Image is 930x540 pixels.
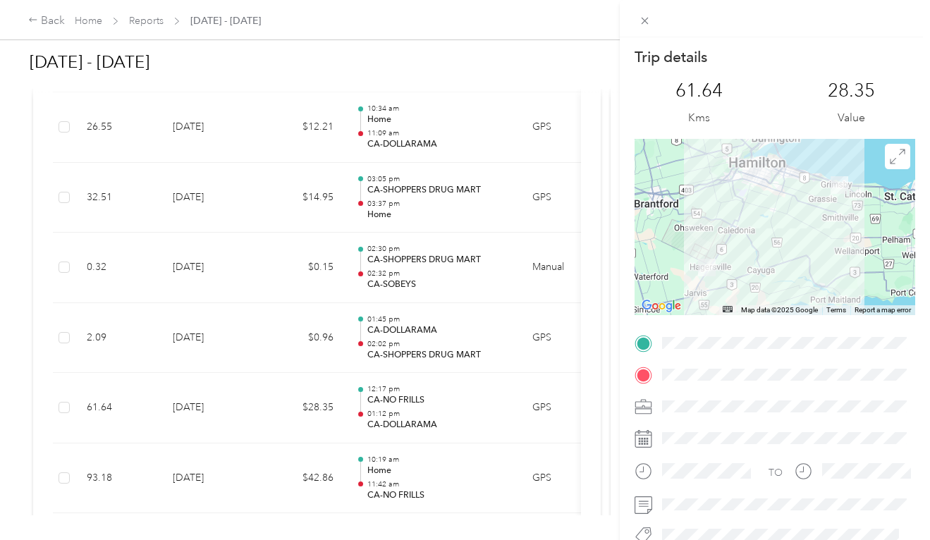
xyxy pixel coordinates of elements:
p: Trip details [635,47,707,67]
p: Value [838,109,865,127]
p: 61.64 [675,80,723,102]
p: 28.35 [828,80,875,102]
img: Google [638,297,685,315]
a: Terms (opens in new tab) [826,306,846,314]
button: Keyboard shortcuts [723,306,733,312]
a: Open this area in Google Maps (opens a new window) [638,297,685,315]
span: Map data ©2025 Google [741,306,818,314]
a: Report a map error [855,306,911,314]
iframe: Everlance-gr Chat Button Frame [851,461,930,540]
p: Kms [688,109,710,127]
div: TO [769,465,783,480]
